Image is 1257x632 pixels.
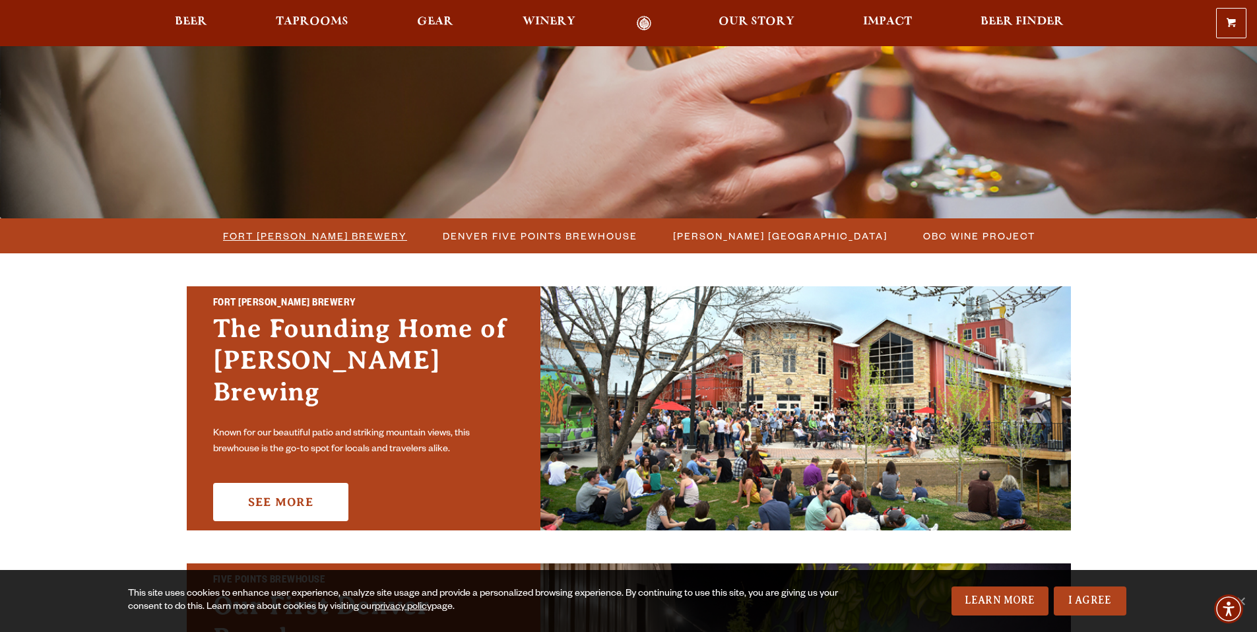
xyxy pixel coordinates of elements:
div: Accessibility Menu [1214,594,1243,623]
h3: The Founding Home of [PERSON_NAME] Brewing [213,313,514,421]
span: Winery [523,16,575,27]
a: I Agree [1054,586,1126,616]
span: Beer [175,16,207,27]
a: privacy policy [375,602,432,613]
a: Gear [408,16,462,31]
a: Beer [166,16,216,31]
img: Fort Collins Brewery & Taproom' [540,286,1071,530]
span: Taprooms [276,16,348,27]
a: Fort [PERSON_NAME] Brewery [215,226,414,245]
a: Learn More [951,586,1048,616]
a: Impact [854,16,920,31]
div: This site uses cookies to enhance user experience, analyze site usage and provide a personalized ... [128,588,843,614]
a: Winery [514,16,584,31]
span: Beer Finder [981,16,1064,27]
span: OBC Wine Project [923,226,1035,245]
span: Denver Five Points Brewhouse [443,226,637,245]
p: Known for our beautiful patio and striking mountain views, this brewhouse is the go-to spot for l... [213,426,514,458]
span: Impact [863,16,912,27]
a: See More [213,483,348,521]
span: [PERSON_NAME] [GEOGRAPHIC_DATA] [673,226,887,245]
a: Beer Finder [972,16,1072,31]
span: Fort [PERSON_NAME] Brewery [223,226,407,245]
a: Taprooms [267,16,357,31]
a: Our Story [710,16,803,31]
a: OBC Wine Project [915,226,1042,245]
span: Gear [417,16,453,27]
a: Odell Home [620,16,669,31]
a: [PERSON_NAME] [GEOGRAPHIC_DATA] [665,226,894,245]
h2: Fort [PERSON_NAME] Brewery [213,296,514,313]
span: Our Story [719,16,794,27]
a: Denver Five Points Brewhouse [435,226,644,245]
